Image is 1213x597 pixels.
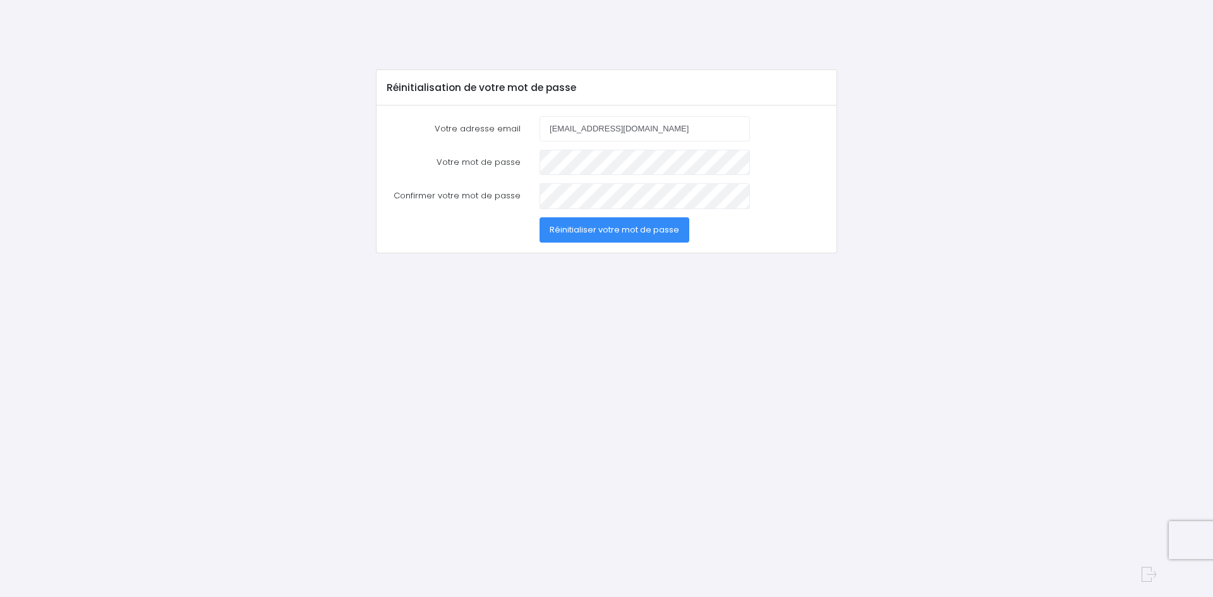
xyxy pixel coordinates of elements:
[377,150,530,175] label: Votre mot de passe
[540,217,689,243] button: Réinitialiser votre mot de passe
[550,224,679,236] span: Réinitialiser votre mot de passe
[377,116,530,142] label: Votre adresse email
[377,183,530,208] label: Confirmer votre mot de passe
[377,70,836,106] div: Réinitialisation de votre mot de passe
